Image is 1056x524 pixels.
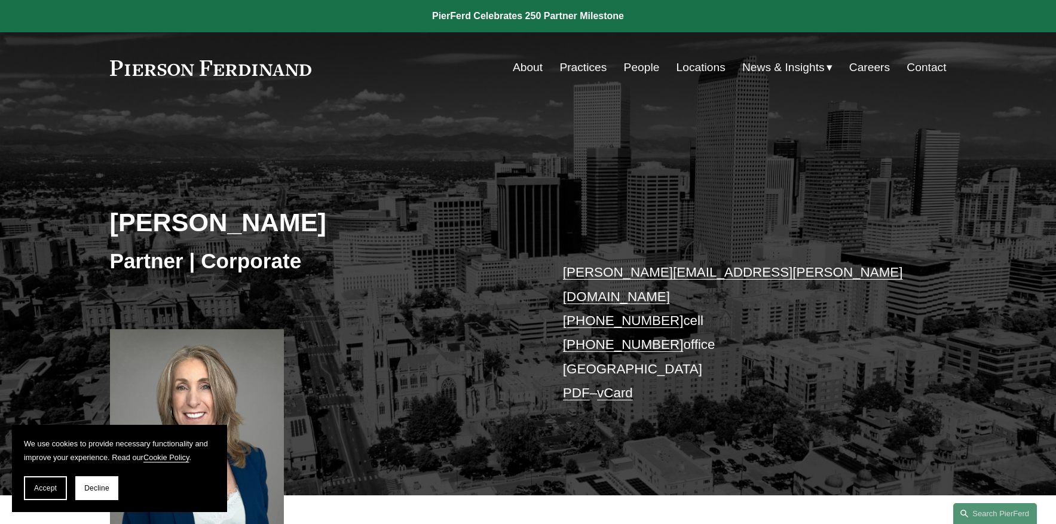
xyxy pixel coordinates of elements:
h3: Partner | Corporate [110,248,528,274]
a: About [513,56,543,79]
a: Contact [907,56,946,79]
button: Decline [75,476,118,500]
a: [PHONE_NUMBER] [563,313,684,328]
a: vCard [597,385,633,400]
a: PDF [563,385,590,400]
a: Practices [559,56,607,79]
section: Cookie banner [12,425,227,512]
a: People [624,56,660,79]
a: Cookie Policy [143,453,189,462]
h2: [PERSON_NAME] [110,207,528,238]
span: Accept [34,484,57,492]
a: Locations [677,56,726,79]
button: Accept [24,476,67,500]
a: Careers [849,56,890,79]
span: Decline [84,484,109,492]
a: Search this site [953,503,1037,524]
a: [PHONE_NUMBER] [563,337,684,352]
a: [PERSON_NAME][EMAIL_ADDRESS][PERSON_NAME][DOMAIN_NAME] [563,265,903,304]
p: We use cookies to provide necessary functionality and improve your experience. Read our . [24,437,215,464]
a: folder dropdown [742,56,832,79]
p: cell office [GEOGRAPHIC_DATA] – [563,261,911,405]
span: News & Insights [742,57,825,78]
